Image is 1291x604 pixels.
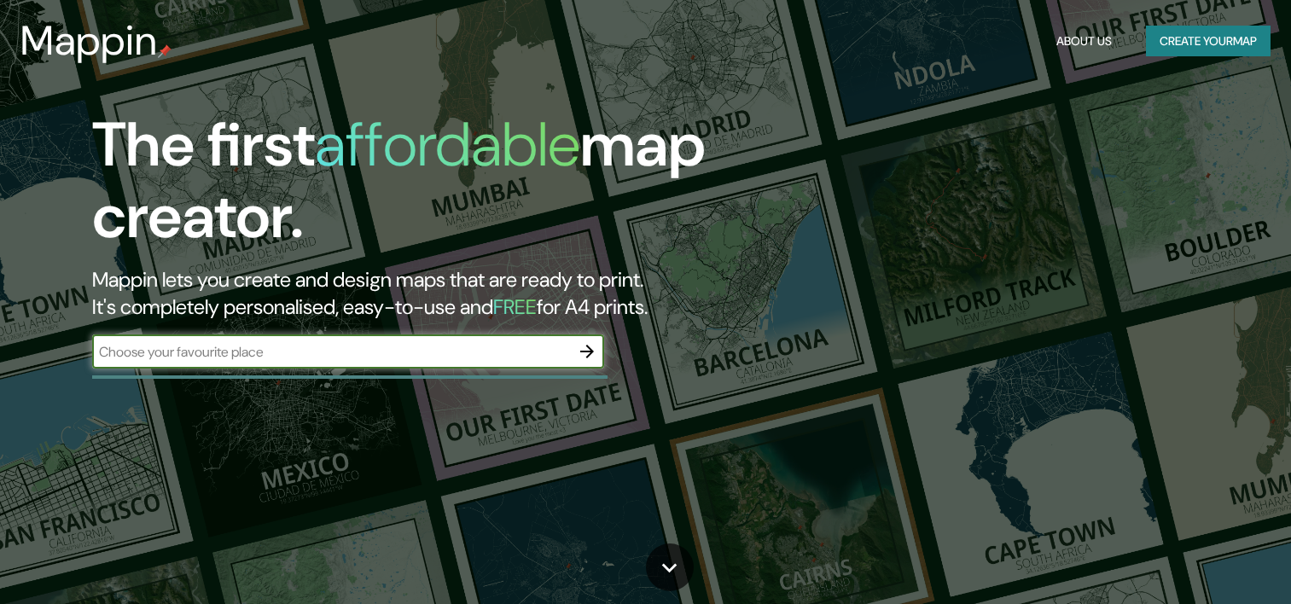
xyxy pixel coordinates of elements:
button: About Us [1050,26,1119,57]
h1: affordable [315,105,580,184]
h1: The first map creator. [92,109,738,266]
input: Choose your favourite place [92,342,570,362]
h3: Mappin [20,17,158,65]
img: mappin-pin [158,44,172,58]
h2: Mappin lets you create and design maps that are ready to print. It's completely personalised, eas... [92,266,738,321]
button: Create yourmap [1146,26,1271,57]
h5: FREE [493,293,537,320]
